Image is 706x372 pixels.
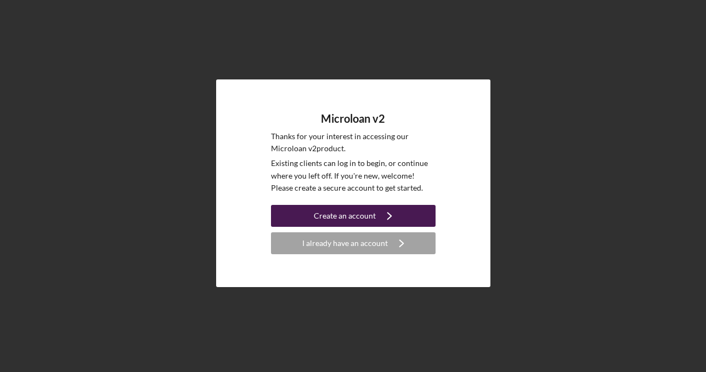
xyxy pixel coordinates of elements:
p: Thanks for your interest in accessing our Microloan v2 product. [271,130,436,155]
div: Create an account [314,205,376,227]
a: Create an account [271,205,436,230]
button: Create an account [271,205,436,227]
h4: Microloan v2 [321,112,385,125]
button: I already have an account [271,232,436,254]
p: Existing clients can log in to begin, or continue where you left off. If you're new, welcome! Ple... [271,157,436,194]
div: I already have an account [302,232,388,254]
